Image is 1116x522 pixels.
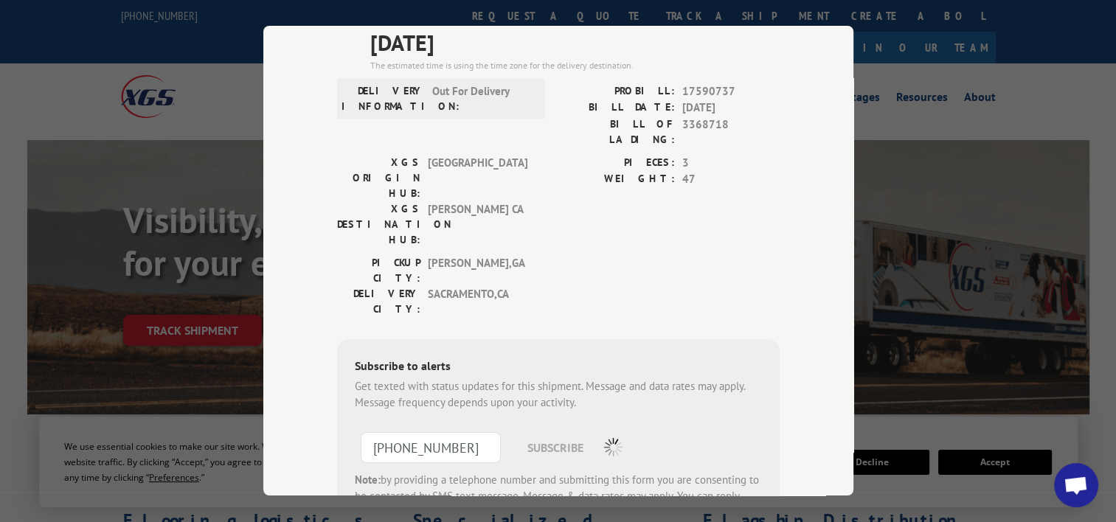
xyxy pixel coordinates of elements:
img: xgs-loading [604,439,623,457]
label: BILL DATE: [558,100,675,116]
span: [DATE] [370,26,780,59]
label: WEIGHT: [558,171,675,188]
div: by providing a telephone number and submitting this form you are consenting to be contacted by SM... [355,472,762,522]
label: DELIVERY CITY: [337,286,420,317]
span: 3 [682,155,780,172]
label: DELIVERY INFORMATION: [342,83,425,114]
span: 47 [682,171,780,188]
label: XGS DESTINATION HUB: [337,201,420,248]
span: [GEOGRAPHIC_DATA] [428,155,527,201]
div: The estimated time is using the time zone for the delivery destination. [370,59,780,72]
input: Phone Number [361,432,501,463]
a: Open chat [1054,463,1098,507]
span: 17590737 [682,83,780,100]
span: [DATE] [682,100,780,116]
button: SUBSCRIBE [513,432,598,463]
label: PROBILL: [558,83,675,100]
div: Get texted with status updates for this shipment. Message and data rates may apply. Message frequ... [355,378,762,411]
span: [PERSON_NAME] CA [428,201,527,248]
label: XGS ORIGIN HUB: [337,155,420,201]
span: [PERSON_NAME] , GA [428,255,527,286]
span: SACRAMENTO , CA [428,286,527,317]
strong: Note: [355,473,381,487]
label: PICKUP CITY: [337,255,420,286]
span: Out For Delivery [432,83,532,114]
div: Subscribe to alerts [355,357,762,378]
span: 3368718 [682,116,780,147]
label: PIECES: [558,155,675,172]
label: BILL OF LADING: [558,116,675,147]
